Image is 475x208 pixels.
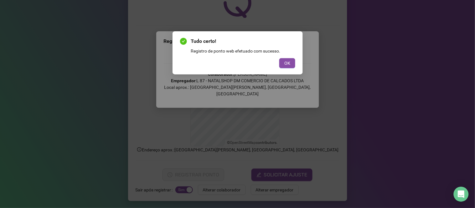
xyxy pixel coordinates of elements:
[191,38,295,45] span: Tudo certo!
[454,187,469,202] div: Open Intercom Messenger
[279,58,295,68] button: OK
[191,48,295,54] div: Registro de ponto web efetuado com sucesso.
[180,38,187,45] span: check-circle
[284,60,290,67] span: OK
